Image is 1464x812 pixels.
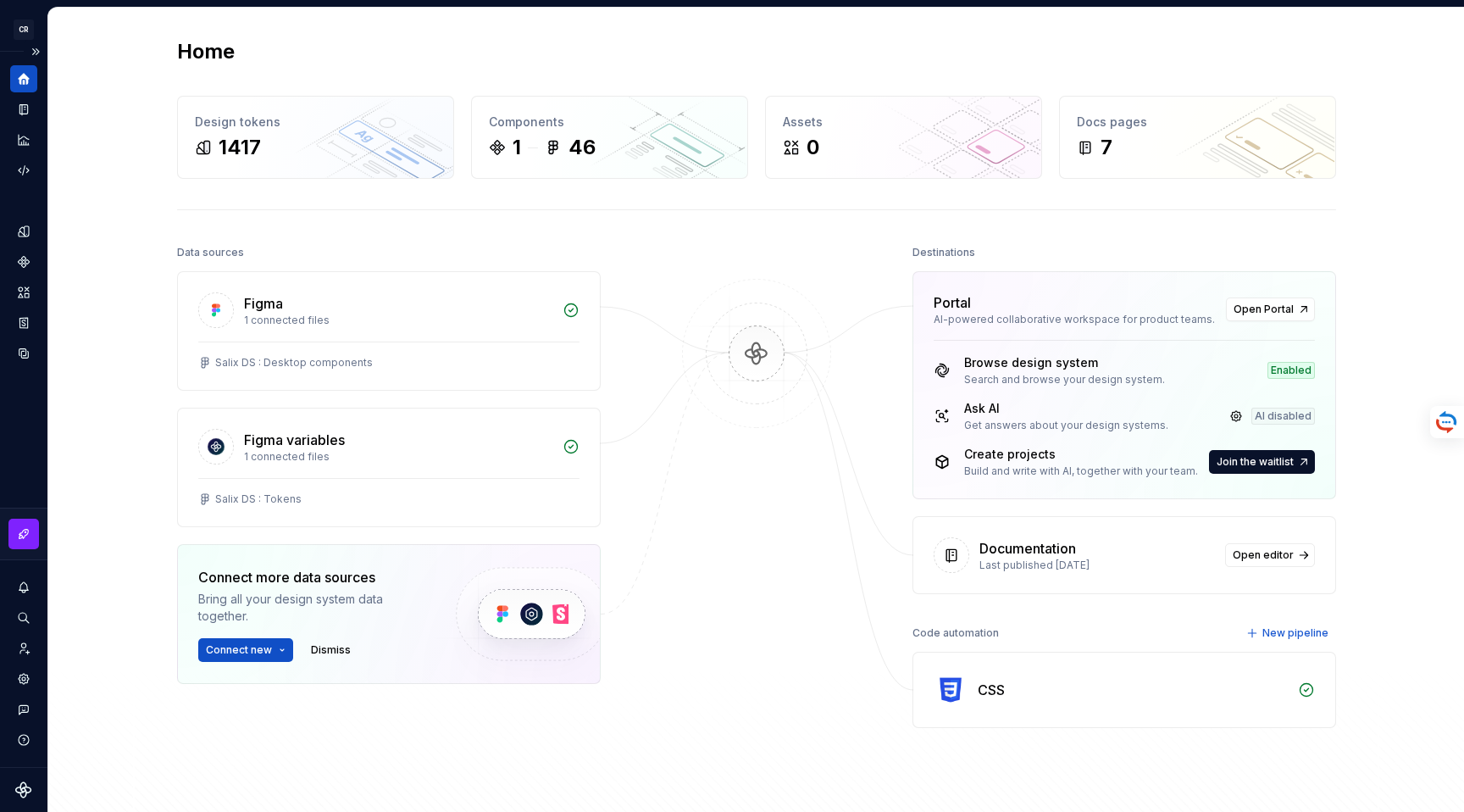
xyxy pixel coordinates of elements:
[177,38,235,65] h2: Home
[979,559,1215,572] div: Last published [DATE]
[1241,621,1336,645] button: New pipeline
[10,635,37,662] a: Invite team
[244,314,552,327] div: 1 connected files
[964,419,1168,432] div: Get answers about your design systems.
[1233,548,1294,562] span: Open editor
[964,354,1165,371] div: Browse design system
[24,40,47,64] button: Expand sidebar
[10,604,37,631] button: Search ⌘K
[783,114,1024,131] div: Assets
[1209,450,1315,474] button: Join the waitlist
[1101,134,1112,161] div: 7
[195,114,436,131] div: Design tokens
[10,309,37,336] a: Storybook stories
[10,65,37,92] a: Home
[303,638,358,662] button: Dismiss
[1059,96,1336,179] a: Docs pages7
[934,292,971,313] div: Portal
[10,96,37,123] a: Documentation
[244,293,283,314] div: Figma
[15,781,32,798] svg: Supernova Logo
[10,248,37,275] a: Components
[964,400,1168,417] div: Ask AI
[489,114,730,131] div: Components
[1225,543,1315,567] a: Open editor
[10,279,37,306] a: Assets
[964,464,1198,478] div: Build and write with AI, together with your team.
[10,696,37,723] button: Contact support
[912,241,975,264] div: Destinations
[198,567,427,587] div: Connect more data sources
[311,643,351,657] span: Dismiss
[964,446,1198,463] div: Create projects
[198,638,293,662] button: Connect new
[215,356,373,370] div: Salix DS : Desktop components
[177,408,601,527] a: Figma variables1 connected filesSalix DS : Tokens
[3,11,44,47] button: CR
[1234,303,1294,316] span: Open Portal
[10,665,37,692] a: Settings
[10,157,37,184] a: Code automation
[934,313,1216,326] div: AI-powered collaborative workspace for product teams.
[177,271,601,391] a: Figma1 connected filesSalix DS : Desktop components
[14,19,34,40] div: CR
[513,134,521,161] div: 1
[1077,114,1318,131] div: Docs pages
[244,450,552,464] div: 1 connected files
[177,96,454,179] a: Design tokens1417
[177,241,244,264] div: Data sources
[219,134,261,161] div: 1417
[1262,626,1328,640] span: New pipeline
[10,218,37,245] a: Design tokens
[215,492,302,506] div: Salix DS : Tokens
[10,574,37,601] button: Notifications
[1217,455,1294,469] span: Join the waitlist
[471,96,748,179] a: Components146
[978,680,1005,700] div: CSS
[10,340,37,367] a: Data sources
[1267,362,1315,379] div: Enabled
[912,621,999,645] div: Code automation
[10,126,37,153] a: Analytics
[198,591,427,625] div: Bring all your design system data together.
[1226,298,1315,321] a: Open Portal
[244,430,345,450] div: Figma variables
[964,373,1165,387] div: Search and browse your design system.
[1251,408,1315,425] div: AI disabled
[206,643,272,657] span: Connect new
[568,134,596,161] div: 46
[807,134,819,161] div: 0
[765,96,1042,179] a: Assets0
[979,538,1076,559] div: Documentation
